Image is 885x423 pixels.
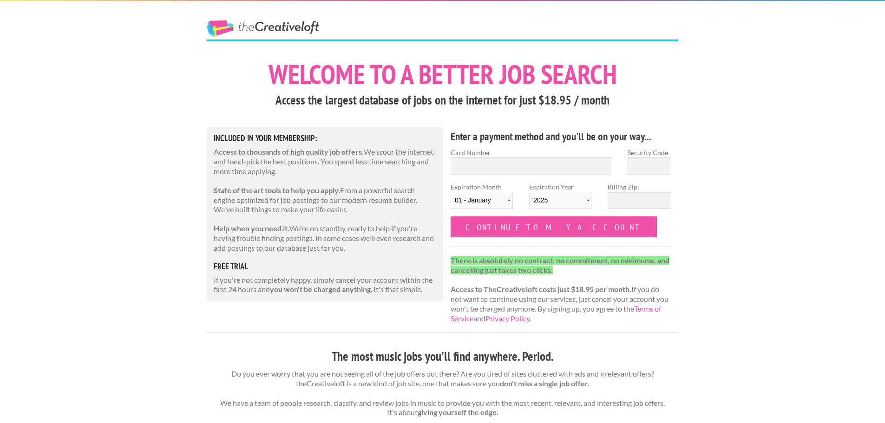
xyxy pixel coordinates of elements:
[214,186,340,195] strong: State of the art tools to help you apply.
[451,148,611,157] label: Card Number
[451,256,670,324] p: If you do not want to continue using our services, just cancel your account you won't be charged ...
[418,408,498,416] strong: giving yourself the edge.
[214,275,436,295] p: If you're not completely happy, simply cancel your account within the first 24 hours and . It's t...
[214,224,289,233] strong: Help when you need it.
[628,148,670,157] label: Security Code
[207,91,678,109] h3: Access the largest database of jobs on the internet for just $18.95 / month
[529,192,591,209] select: Expiration Year
[451,216,657,237] input: Continue to my account
[207,369,678,417] p: Do you ever worry that you are not seeing all of the job offers out there? Are you tired of sites...
[214,224,436,253] p: We're on standby, ready to help if you're having trouble finding postings. In some cases we'll ev...
[485,314,530,323] a: Privacy Policy
[451,192,513,209] select: Expiration Month
[214,262,436,271] h5: free trial
[451,256,669,274] strong: There is absolutely no contract, no commitment, no minimums, and cancelling just takes two clicks.
[214,134,436,143] h5: Included in Your Membership:
[214,147,364,156] strong: Access to thousands of high quality job offers.
[529,182,591,216] label: Expiration Year
[451,285,631,293] strong: Access to TheCreativeloft costs just $18.95 per month.
[451,129,670,144] h4: Enter a payment method and you'll be on your way...
[207,348,678,365] h3: The most music jobs you'll find anywhere. Period.
[214,147,436,176] p: We scour the internet and hand-pick the best positions. You spend less time searching and more ti...
[451,182,513,216] label: Expiration Month
[500,379,590,388] strong: don't miss a single job offer.
[214,186,436,215] p: From a powerful search engine optimized for job postings to our modern resume builder. We've buil...
[451,304,661,323] a: Terms of Service
[608,182,670,192] label: Billing Zip:
[207,61,678,88] h1: Welcome to a better job search
[207,20,319,37] a: The Creative Loft
[270,285,371,293] strong: you won't be charged anything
